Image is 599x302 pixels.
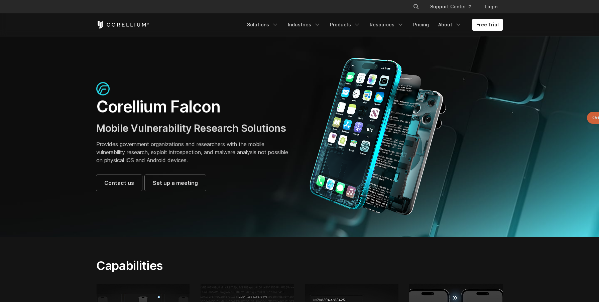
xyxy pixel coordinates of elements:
a: Solutions [243,19,282,31]
a: Industries [284,19,325,31]
a: Products [326,19,364,31]
img: falcon-icon [96,82,110,95]
img: Corellium_Falcon Hero 1 [306,57,450,216]
a: Support Center [425,1,477,13]
button: Search [410,1,422,13]
a: Pricing [409,19,433,31]
span: Mobile Vulnerability Research Solutions [96,122,286,134]
a: About [434,19,466,31]
h1: Corellium Falcon [96,97,293,117]
div: Navigation Menu [243,19,503,31]
div: Navigation Menu [405,1,503,13]
span: Contact us [104,179,134,187]
a: Set up a meeting [145,175,206,191]
span: Set up a meeting [153,179,198,187]
a: Corellium Home [96,21,149,29]
a: Contact us [96,175,142,191]
a: Login [479,1,503,13]
p: Provides government organizations and researchers with the mobile vulnerability research, exploit... [96,140,293,164]
a: Resources [366,19,408,31]
a: Free Trial [472,19,503,31]
h2: Capabilities [96,258,363,273]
